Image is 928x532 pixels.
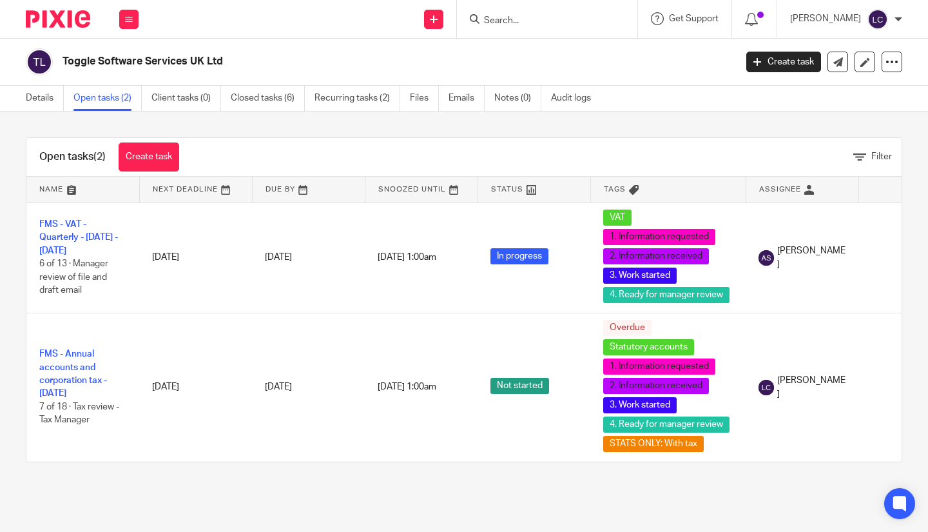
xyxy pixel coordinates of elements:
[604,186,626,193] span: Tags
[39,259,108,295] span: 6 of 13 · Manager review of file and draft email
[603,359,715,375] span: 1. Information requested
[119,143,179,172] a: Create task
[231,86,305,111] a: Closed tasks (6)
[603,248,709,264] span: 2. Information received
[491,186,523,193] span: Status
[378,186,446,193] span: Snoozed Until
[139,202,252,313] td: [DATE]
[63,55,594,68] h2: Toggle Software Services UK Ltd
[151,86,221,111] a: Client tasks (0)
[26,10,90,28] img: Pixie
[449,86,485,111] a: Emails
[483,15,599,27] input: Search
[777,244,846,271] span: [PERSON_NAME]
[490,248,548,264] span: In progress
[871,152,892,161] span: Filter
[314,86,400,111] a: Recurring tasks (2)
[759,380,774,395] img: svg%3E
[867,9,888,30] img: svg%3E
[603,229,715,245] span: 1. Information requested
[73,86,142,111] a: Open tasks (2)
[759,250,774,266] img: svg%3E
[790,12,861,25] p: [PERSON_NAME]
[39,402,119,425] span: 7 of 18 · Tax review - Tax Manager
[139,313,252,462] td: [DATE]
[26,86,64,111] a: Details
[603,210,632,226] span: VAT
[603,320,652,336] span: Overdue
[777,374,846,400] span: [PERSON_NAME]
[603,397,677,413] span: 3. Work started
[265,382,292,391] span: [DATE]
[490,378,549,394] span: Not started
[551,86,601,111] a: Audit logs
[603,268,677,284] span: 3. Work started
[669,14,719,23] span: Get Support
[265,253,292,262] span: [DATE]
[378,253,436,262] span: [DATE] 1:00am
[410,86,439,111] a: Files
[93,152,106,162] span: (2)
[603,287,730,303] span: 4. Ready for manager review
[494,86,541,111] a: Notes (0)
[603,378,709,394] span: 2. Information received
[603,436,704,452] span: STATS ONLY: With tax
[603,417,730,433] span: 4. Ready for manager review
[39,350,107,398] a: FMS - Annual accounts and corporation tax - [DATE]
[603,339,694,355] span: Statutory accounts
[26,48,53,75] img: svg%3E
[39,220,118,255] a: FMS - VAT - Quarterly - [DATE] - [DATE]
[39,150,106,164] h1: Open tasks
[746,52,821,72] a: Create task
[378,382,436,391] span: [DATE] 1:00am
